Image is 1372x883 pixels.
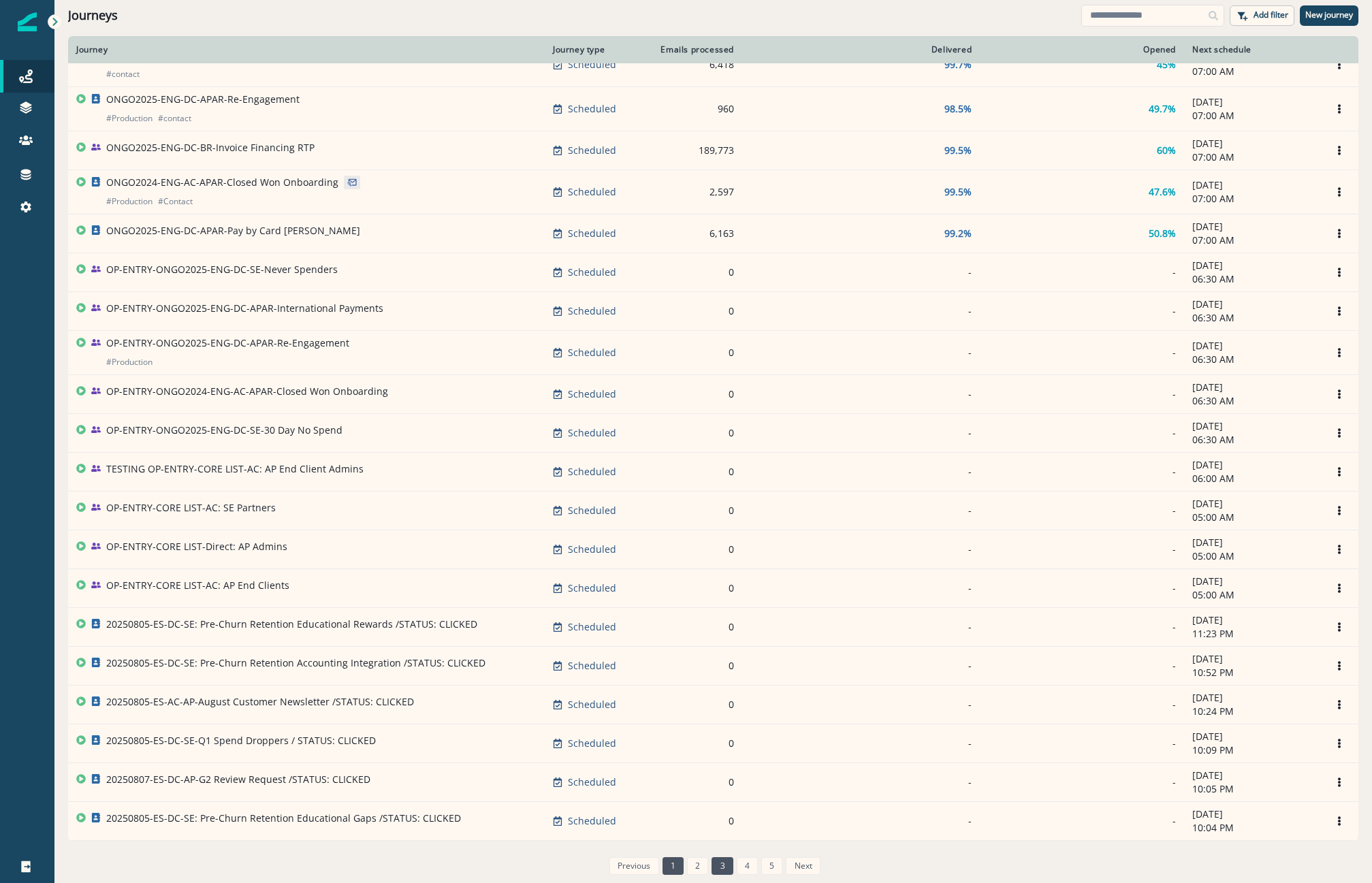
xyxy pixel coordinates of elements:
a: ONGO2025-ENG-DC-APAR-International Payments#contactScheduled6,41899.7%45%[DATE]07:00 AMOptions [68,42,1358,86]
div: - [750,543,972,556]
p: [DATE] [1192,381,1312,394]
a: Page 1 is your current page [663,857,684,875]
div: - [988,659,1176,673]
a: Page 5 [761,857,782,875]
p: 10:04 PM [1192,821,1312,835]
div: - [750,346,972,359]
p: [DATE] [1192,652,1312,666]
a: 20250805-ES-DC-SE-Q1 Spend Droppers / STATUS: CLICKEDScheduled0--[DATE]10:09 PMOptions [68,724,1358,762]
a: OP-ENTRY-CORE LIST-AC: AP End ClientsScheduled0--[DATE]05:00 AMOptions [68,568,1358,607]
a: Page 4 [737,857,758,875]
p: Scheduled [568,102,616,116]
div: 0 [655,504,734,517]
div: - [750,581,972,595]
p: [DATE] [1192,497,1312,511]
div: - [750,504,972,517]
p: [DATE] [1192,575,1312,588]
p: Scheduled [568,185,616,199]
a: Page 2 [687,857,708,875]
button: Options [1328,694,1350,715]
p: OP-ENTRY-CORE LIST-AC: AP End Clients [106,579,289,592]
p: 60% [1157,144,1176,157]
p: Scheduled [568,543,616,556]
ul: Pagination [606,857,820,875]
p: Scheduled [568,581,616,595]
p: ONGO2025-ENG-DC-BR-Invoice Financing RTP [106,141,315,155]
p: 11:23 PM [1192,627,1312,641]
button: Options [1328,733,1350,754]
button: Options [1328,462,1350,482]
p: # Production [106,355,153,369]
div: - [750,698,972,711]
p: 07:00 AM [1192,150,1312,164]
div: - [750,426,972,440]
p: ONGO2024-ENG-AC-APAR-Closed Won Onboarding [106,176,338,189]
p: 05:00 AM [1192,511,1312,524]
div: 0 [655,426,734,440]
div: - [988,387,1176,401]
p: 20250807-ES-DC-AP-G2 Review Request /STATUS: CLICKED [106,773,370,786]
a: ONGO2025-ENG-DC-APAR-Re-Engagement#Production#contactScheduled96098.5%49.7%[DATE]07:00 AMOptions [68,86,1358,131]
a: OP-ENTRY-CORE LIST-Direct: AP AdminsScheduled0--[DATE]05:00 AMOptions [68,530,1358,568]
button: Options [1328,223,1350,244]
div: - [988,698,1176,711]
p: [DATE] [1192,220,1312,234]
button: Options [1328,182,1350,202]
p: Scheduled [568,58,616,71]
p: Scheduled [568,698,616,711]
a: 20250805-ES-DC-SE: Pre-Churn Retention Accounting Integration /STATUS: CLICKEDScheduled0--[DATE]1... [68,646,1358,685]
div: 0 [655,387,734,401]
p: Scheduled [568,227,616,240]
div: 0 [655,698,734,711]
div: - [750,266,972,279]
div: Next schedule [1192,44,1312,55]
div: - [988,304,1176,318]
p: 06:30 AM [1192,394,1312,408]
p: Scheduled [568,266,616,279]
a: Next page [786,857,820,875]
p: 07:00 AM [1192,234,1312,247]
button: Options [1328,539,1350,560]
p: ONGO2025-ENG-DC-APAR-Pay by Card [PERSON_NAME] [106,224,360,238]
p: 10:05 PM [1192,782,1312,796]
div: Delivered [750,44,972,55]
p: 98.5% [944,102,972,116]
div: - [750,387,972,401]
p: Scheduled [568,304,616,318]
div: - [750,775,972,789]
p: Scheduled [568,346,616,359]
div: 0 [655,543,734,556]
p: ONGO2025-ENG-DC-APAR-Re-Engagement [106,93,300,106]
button: Options [1328,301,1350,321]
p: 20250805-ES-DC-SE: Pre-Churn Retention Educational Gaps /STATUS: CLICKED [106,812,461,825]
p: [DATE] [1192,769,1312,782]
p: 99.5% [944,185,972,199]
p: OP-ENTRY-ONGO2025-ENG-DC-APAR-International Payments [106,302,383,315]
a: OP-ENTRY-CORE LIST-AC: SE PartnersScheduled0--[DATE]05:00 AMOptions [68,491,1358,530]
button: Options [1328,656,1350,676]
p: Scheduled [568,737,616,750]
p: Add filter [1254,10,1288,20]
p: 10:24 PM [1192,705,1312,718]
div: 2,597 [655,185,734,199]
p: Scheduled [568,426,616,440]
div: 0 [655,266,734,279]
p: Scheduled [568,465,616,479]
p: 49.7% [1149,102,1176,116]
div: 0 [655,659,734,673]
p: Scheduled [568,504,616,517]
p: [DATE] [1192,298,1312,311]
div: - [988,426,1176,440]
div: 960 [655,102,734,116]
img: Inflection [18,12,37,31]
p: Scheduled [568,775,616,789]
div: - [750,737,972,750]
p: [DATE] [1192,807,1312,821]
a: OP-ENTRY-ONGO2024-ENG-AC-APAR-Closed Won OnboardingScheduled0--[DATE]06:30 AMOptions [68,374,1358,413]
a: OP-ENTRY-ONGO2025-ENG-DC-APAR-International PaymentsScheduled0--[DATE]06:30 AMOptions [68,291,1358,330]
a: OP-ENTRY-ONGO2025-ENG-DC-SE-Never SpendersScheduled0--[DATE]06:30 AMOptions [68,253,1358,291]
p: OP-ENTRY-CORE LIST-Direct: AP Admins [106,540,287,553]
p: 99.2% [944,227,972,240]
p: 20250805-ES-DC-SE: Pre-Churn Retention Educational Rewards /STATUS: CLICKED [106,617,477,631]
p: # Production [106,112,153,125]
